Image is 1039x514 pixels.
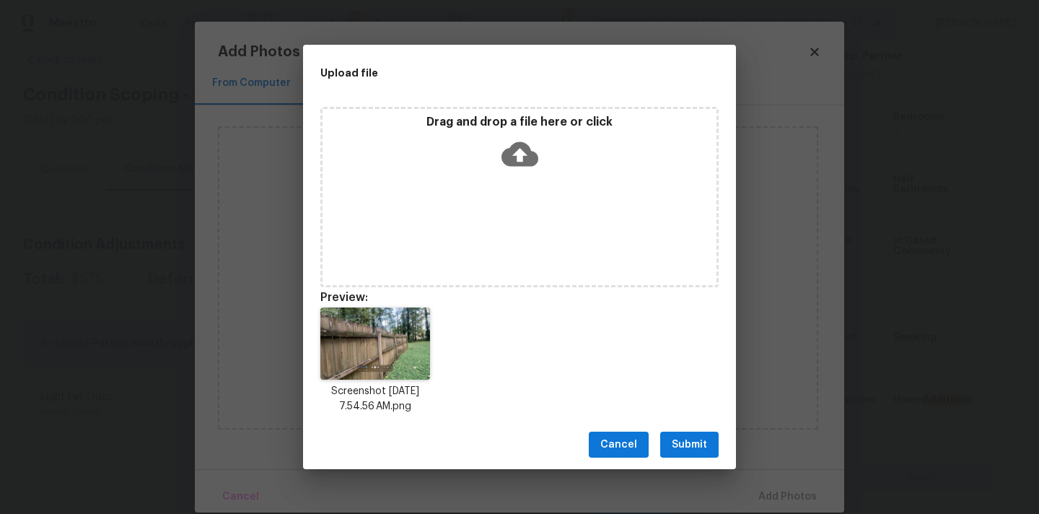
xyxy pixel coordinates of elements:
button: Submit [660,432,719,458]
span: Submit [672,436,707,454]
img: 8QAAAAASUVORK5CYII= [320,308,430,380]
p: Screenshot [DATE] 7.54.56 AM.png [320,384,430,414]
span: Cancel [600,436,637,454]
button: Cancel [589,432,649,458]
p: Drag and drop a file here or click [323,115,716,130]
h2: Upload file [320,65,654,81]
